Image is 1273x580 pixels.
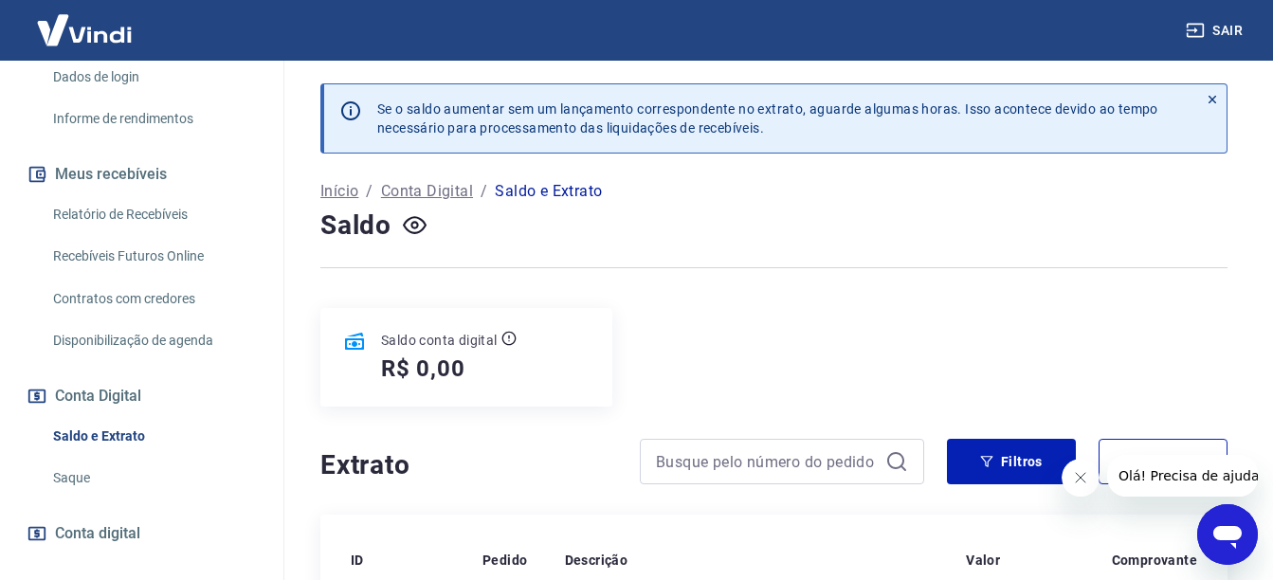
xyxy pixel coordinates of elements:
[366,180,373,203] p: /
[1062,459,1100,497] iframe: Fechar mensagem
[45,58,261,97] a: Dados de login
[23,154,261,195] button: Meus recebíveis
[381,180,473,203] a: Conta Digital
[656,447,878,476] input: Busque pelo número do pedido
[45,237,261,276] a: Recebíveis Futuros Online
[966,551,1000,570] p: Valor
[495,180,602,203] p: Saldo e Extrato
[320,207,391,245] h4: Saldo
[481,180,487,203] p: /
[1112,551,1197,570] p: Comprovante
[377,100,1158,137] p: Se o saldo aumentar sem um lançamento correspondente no extrato, aguarde algumas horas. Isso acon...
[45,321,261,360] a: Disponibilização de agenda
[381,353,465,384] h5: R$ 0,00
[45,195,261,234] a: Relatório de Recebíveis
[55,520,140,547] span: Conta digital
[1107,455,1258,497] iframe: Mensagem da empresa
[45,100,261,138] a: Informe de rendimentos
[23,1,146,59] img: Vindi
[320,446,617,484] h4: Extrato
[11,13,159,28] span: Olá! Precisa de ajuda?
[45,417,261,456] a: Saldo e Extrato
[482,551,527,570] p: Pedido
[381,331,498,350] p: Saldo conta digital
[1197,504,1258,565] iframe: Botão para abrir a janela de mensagens
[45,459,261,498] a: Saque
[45,280,261,318] a: Contratos com credores
[1099,439,1228,484] button: Exportar
[23,375,261,417] button: Conta Digital
[947,439,1076,484] button: Filtros
[351,551,364,570] p: ID
[23,513,261,554] a: Conta digital
[320,180,358,203] a: Início
[1182,13,1250,48] button: Sair
[565,551,628,570] p: Descrição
